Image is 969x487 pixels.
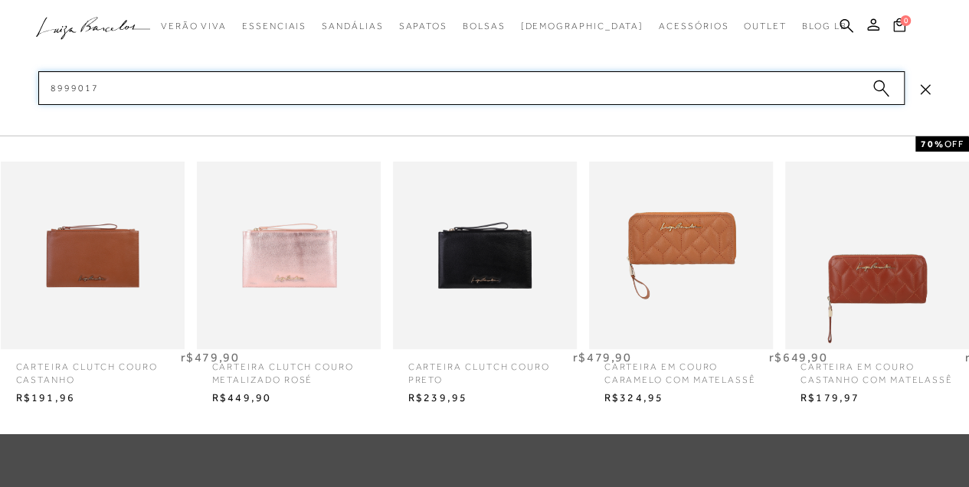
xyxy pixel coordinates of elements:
[802,12,846,41] a: BLOG LB
[520,21,643,31] span: [DEMOGRAPHIC_DATA]
[398,12,447,41] a: categoryNavScreenReaderText
[744,21,787,31] span: Outlet
[789,387,965,410] span: R$179,97
[5,349,181,387] span: CARTEIRA CLUTCH COURO CASTANHO
[659,12,728,41] a: categoryNavScreenReaderText
[322,21,383,31] span: Sandálias
[201,387,377,410] span: R$449,90
[920,139,944,149] strong: 70%
[197,135,381,376] img: CARTEIRA CLUTCH COURO METALIZADO ROSÉ
[242,21,306,31] span: Essenciais
[744,12,787,41] a: categoryNavScreenReaderText
[463,12,506,41] a: categoryNavScreenReaderText
[789,349,965,387] span: CARTEIRA EM COURO CASTANHO COM MATELASSÊ
[38,71,905,105] input: Buscar.
[393,135,577,376] img: CARTEIRA CLUTCH COURO PRETO
[389,162,581,409] a: CARTEIRA CLUTCH COURO PRETO 50%OFF CARTEIRA CLUTCH COURO PRETO R$479,90 R$239,95
[242,12,306,41] a: categoryNavScreenReaderText
[397,387,573,410] span: R$239,95
[161,21,227,31] span: Verão Viva
[589,135,773,376] img: CARTEIRA EM COURO CARAMELO COM MATELASSÊ
[397,349,573,387] span: CARTEIRA CLUTCH COURO PRETO
[398,21,447,31] span: Sapatos
[659,21,728,31] span: Acessórios
[585,162,777,409] a: CARTEIRA EM COURO CARAMELO COM MATELASSÊ 50%OFF CARTEIRA EM COURO CARAMELO COM MATELASSÊ R$649,90...
[201,349,377,387] span: CARTEIRA CLUTCH COURO METALIZADO ROSÉ
[802,21,846,31] span: BLOG LB
[322,12,383,41] a: categoryNavScreenReaderText
[900,15,911,26] span: 0
[5,387,181,410] span: R$191,96
[944,139,964,149] span: OFF
[1,135,185,376] img: CARTEIRA CLUTCH COURO CASTANHO
[161,12,227,41] a: categoryNavScreenReaderText
[593,349,769,387] span: CARTEIRA EM COURO CARAMELO COM MATELASSÊ
[193,162,385,409] a: CARTEIRA CLUTCH COURO METALIZADO ROSÉ CARTEIRA CLUTCH COURO METALIZADO ROSÉ R$449,90
[593,387,769,410] span: R$324,95
[520,12,643,41] a: noSubCategoriesText
[889,17,910,38] button: 0
[463,21,506,31] span: Bolsas
[785,135,969,376] img: CARTEIRA EM COURO CASTANHO COM MATELASSÊ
